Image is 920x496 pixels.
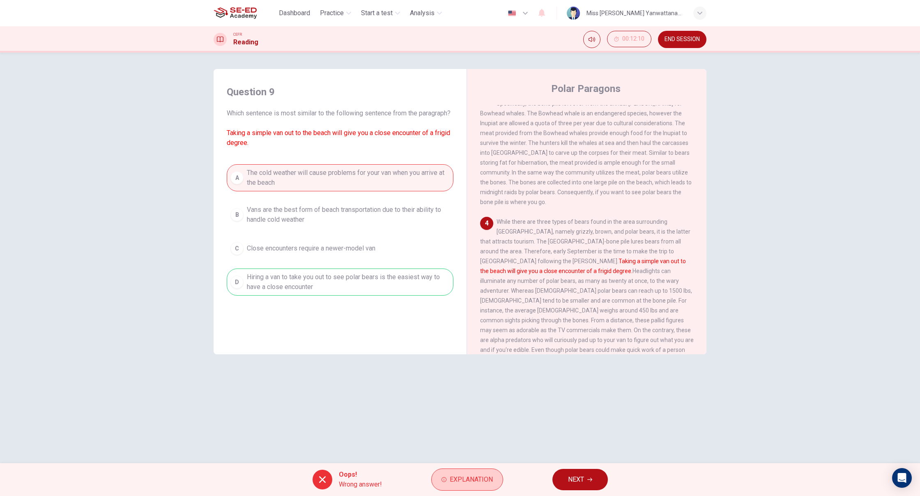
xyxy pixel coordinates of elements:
[480,218,694,383] span: While there are three types of bears found in the area surrounding [GEOGRAPHIC_DATA], namely griz...
[892,468,912,488] div: Open Intercom Messenger
[227,129,450,147] font: Taking a simple van out to the beach will give you a close encounter of a frigid degree.
[568,474,584,485] span: NEXT
[233,37,258,47] h1: Reading
[358,6,403,21] button: Start a test
[450,474,493,485] span: Explanation
[279,8,310,18] span: Dashboard
[410,8,435,18] span: Analysis
[586,8,683,18] div: Miss [PERSON_NAME] Yanwattanapan
[361,8,393,18] span: Start a test
[551,82,621,95] h4: Polar Paragons
[480,217,493,230] div: 4
[227,85,453,99] h4: Question 9
[339,480,382,489] span: Wrong answer!
[227,108,453,148] span: Which sentence is most similar to the following sentence from the paragraph?
[567,7,580,20] img: Profile picture
[317,6,354,21] button: Practice
[583,31,600,48] div: Mute
[665,36,700,43] span: END SESSION
[507,10,517,16] img: en
[658,31,706,48] button: END SESSION
[607,31,651,47] button: 00:12:10
[339,470,382,480] span: Oops!
[320,8,344,18] span: Practice
[233,32,242,37] span: CEFR
[552,469,608,490] button: NEXT
[214,5,276,21] a: SE-ED Academy logo
[407,6,445,21] button: Analysis
[276,6,313,21] button: Dashboard
[431,468,503,491] button: Explanation
[607,31,651,48] div: Hide
[214,5,257,21] img: SE-ED Academy logo
[622,36,644,42] span: 00:12:10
